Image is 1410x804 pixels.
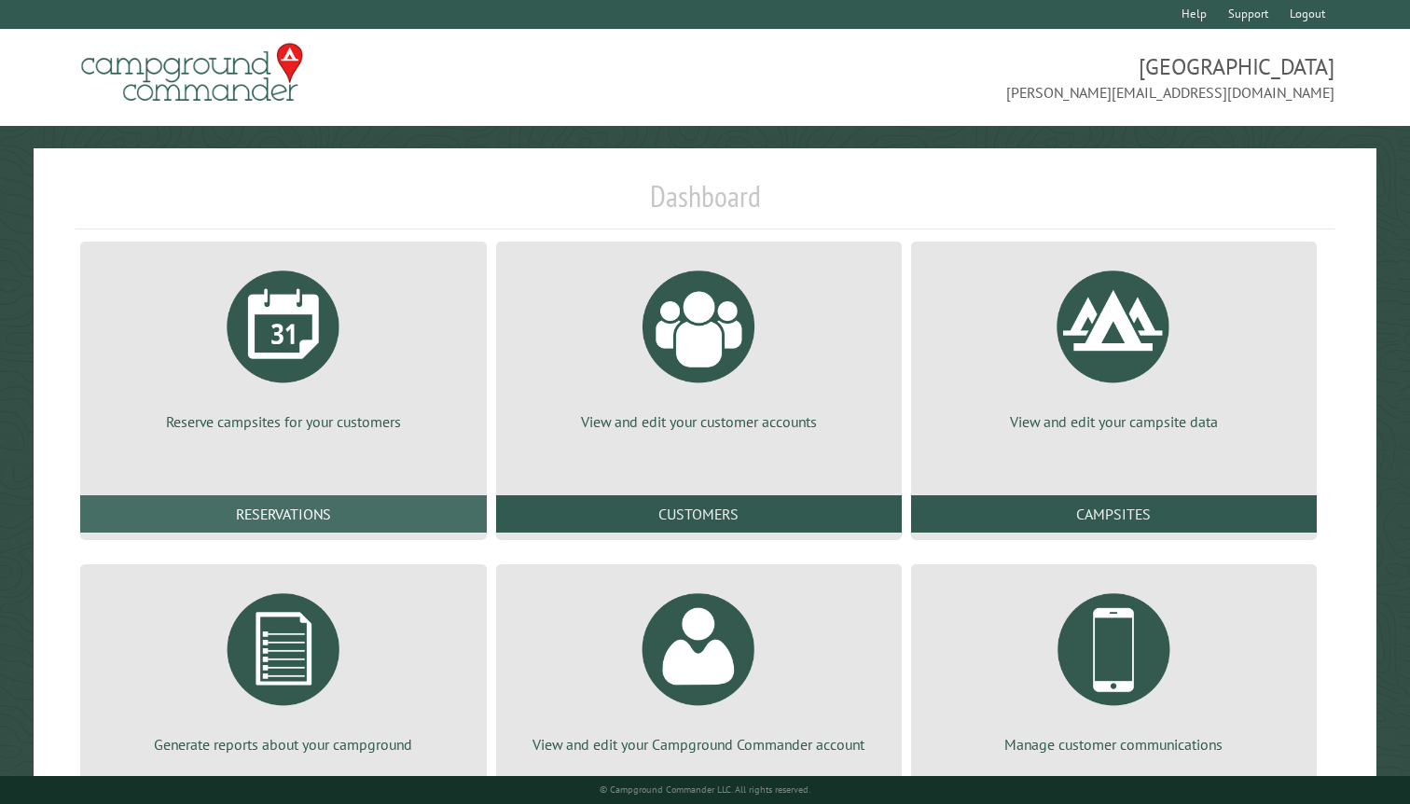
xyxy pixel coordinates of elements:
[103,579,463,755] a: Generate reports about your campground
[518,579,879,755] a: View and edit your Campground Commander account
[518,411,879,432] p: View and edit your customer accounts
[103,256,463,432] a: Reserve campsites for your customers
[76,36,309,109] img: Campground Commander
[600,783,810,796] small: © Campground Commander LLC. All rights reserved.
[103,734,463,755] p: Generate reports about your campground
[76,178,1334,229] h1: Dashboard
[705,51,1334,104] span: [GEOGRAPHIC_DATA] [PERSON_NAME][EMAIL_ADDRESS][DOMAIN_NAME]
[933,411,1294,432] p: View and edit your campsite data
[103,411,463,432] p: Reserve campsites for your customers
[80,495,486,533] a: Reservations
[518,256,879,432] a: View and edit your customer accounts
[496,495,902,533] a: Customers
[933,579,1294,755] a: Manage customer communications
[911,495,1317,533] a: Campsites
[933,734,1294,755] p: Manage customer communications
[933,256,1294,432] a: View and edit your campsite data
[518,734,879,755] p: View and edit your Campground Commander account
